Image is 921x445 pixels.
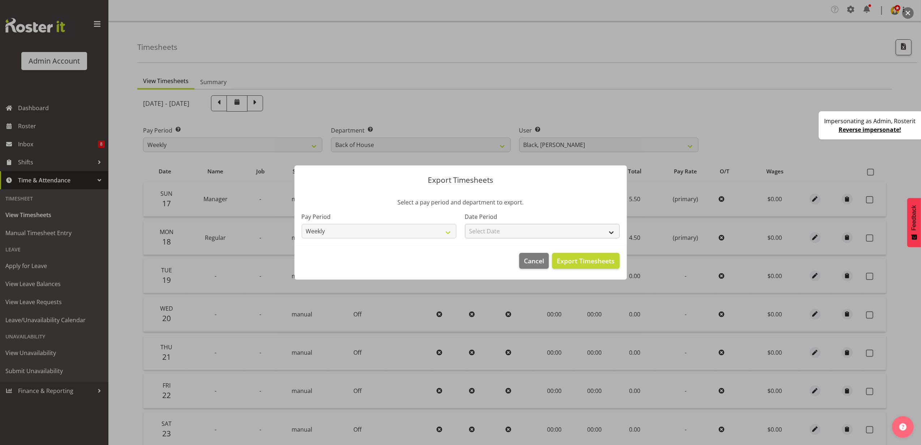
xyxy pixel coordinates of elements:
[824,117,916,125] p: Impersonating as Admin, Rosterit
[302,198,620,207] p: Select a pay period and department to export.
[302,176,620,184] p: Export Timesheets
[557,256,615,265] span: Export Timesheets
[524,256,544,265] span: Cancel
[302,212,456,221] label: Pay Period
[899,423,907,431] img: help-xxl-2.png
[519,253,549,269] button: Cancel
[465,212,620,221] label: Date Period
[839,126,901,134] a: Reverse impersonate!
[552,253,619,269] button: Export Timesheets
[907,198,921,247] button: Feedback - Show survey
[911,205,917,230] span: Feedback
